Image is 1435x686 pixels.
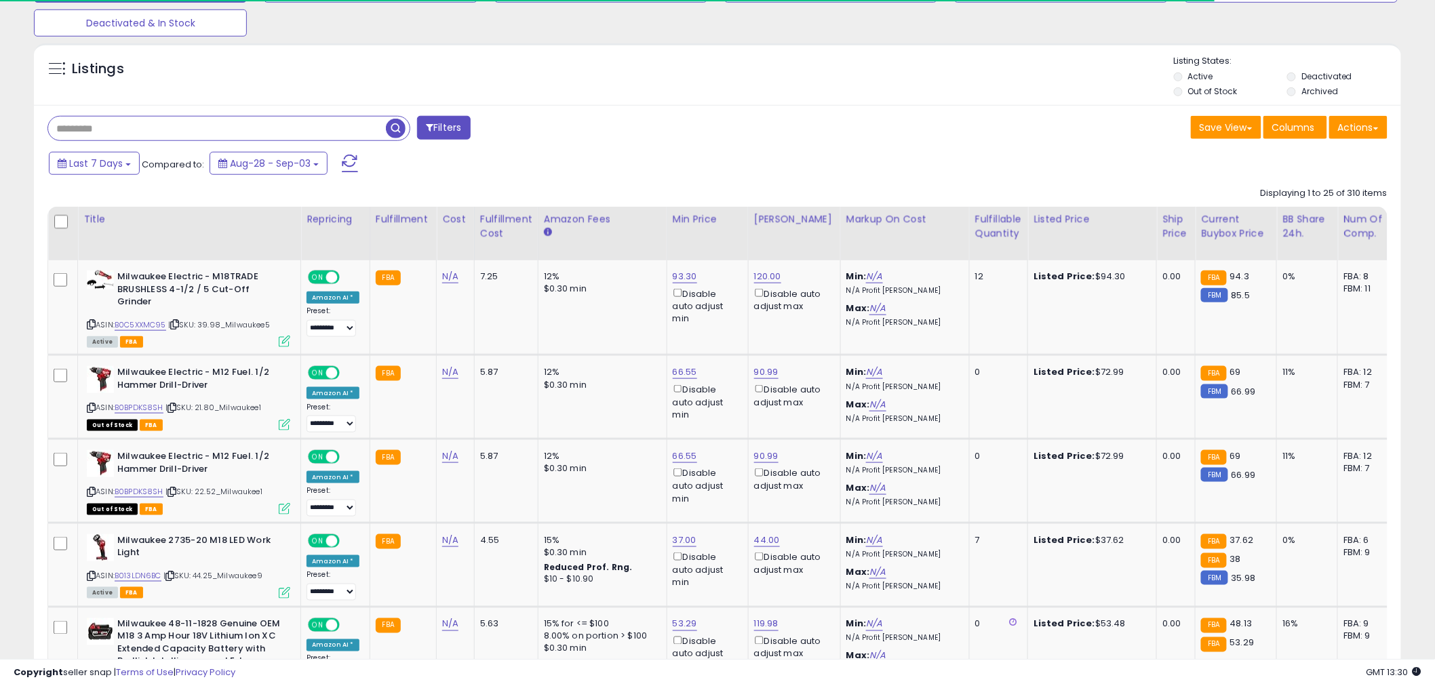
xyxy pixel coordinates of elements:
a: 120.00 [754,270,781,283]
a: B0C5XXMC95 [115,319,166,331]
div: $37.62 [1034,534,1146,546]
small: Amazon Fees. [544,226,552,239]
span: ON [309,619,326,630]
div: 11% [1282,366,1327,378]
span: All listings currently available for purchase on Amazon [87,336,118,348]
b: Reduced Prof. Rng. [544,561,633,573]
div: Ship Price [1162,212,1190,241]
div: Cost [442,212,469,226]
span: All listings currently available for purchase on Amazon [87,587,118,599]
div: 5.63 [480,618,528,630]
a: N/A [442,533,458,547]
div: Repricing [307,212,364,226]
a: 90.99 [754,365,779,379]
div: Displaying 1 to 25 of 310 items [1261,187,1388,200]
div: ASIN: [87,270,290,346]
img: 41vjBc-WXYL._SL40_.jpg [87,534,114,561]
div: ASIN: [87,366,290,429]
div: FBM: 7 [1343,462,1388,475]
div: Markup on Cost [846,212,964,226]
span: 2025-09-11 13:30 GMT [1367,666,1421,679]
span: OFF [338,535,359,546]
div: 0% [1282,270,1327,283]
span: 66.99 [1232,385,1256,398]
b: Min: [846,270,867,283]
small: FBM [1201,468,1227,482]
b: Milwaukee Electric - M18TRADE BRUSHLESS 4-1/2 / 5 Cut-Off Grinder [117,270,282,312]
div: 5.87 [480,450,528,462]
div: 0 [975,618,1017,630]
span: 94.3 [1230,270,1250,283]
span: FBA [120,587,143,599]
h5: Listings [72,60,124,79]
div: $10 - $10.90 [544,573,656,585]
div: Amazon Fees [544,212,661,226]
span: 53.29 [1230,637,1255,649]
span: 37.62 [1230,533,1254,546]
div: 7 [975,534,1017,546]
div: Disable auto adjust max [754,466,830,492]
span: OFF [338,272,359,283]
div: Listed Price [1034,212,1151,226]
b: Max: [846,481,870,494]
span: 66.99 [1232,468,1256,481]
b: Listed Price: [1034,270,1095,283]
div: Disable auto adjust max [754,382,830,409]
div: 0 [975,366,1017,378]
span: 38 [1230,552,1241,565]
div: FBA: 12 [1343,366,1388,378]
b: Max: [846,565,870,578]
b: Listed Price: [1034,618,1095,630]
th: The percentage added to the cost of goods (COGS) that forms the calculator for Min & Max prices. [840,207,969,260]
div: Num of Comp. [1343,212,1393,241]
div: FBA: 12 [1343,450,1388,462]
div: 16% [1282,618,1327,630]
span: OFF [338,619,359,630]
div: $72.99 [1034,366,1146,378]
div: 4.55 [480,534,528,546]
small: FBM [1201,571,1227,585]
p: N/A Profit [PERSON_NAME] [846,582,959,591]
div: ASIN: [87,534,290,597]
div: Amazon AI * [307,639,359,651]
span: | SKU: 21.80_Milwaukee1 [165,402,261,413]
div: [PERSON_NAME] [754,212,835,226]
span: FBA [140,504,163,515]
div: BB Share 24h. [1282,212,1332,241]
div: $0.30 min [544,643,656,655]
div: 15% for <= $100 [544,618,656,630]
button: Aug-28 - Sep-03 [210,152,328,175]
div: FBM: 11 [1343,283,1388,295]
div: seller snap | | [14,666,235,679]
a: N/A [442,449,458,463]
b: Listed Price: [1034,365,1095,378]
div: Disable auto adjust min [673,634,738,672]
label: Active [1188,70,1213,82]
p: Listing States: [1174,55,1401,68]
a: 37.00 [673,533,696,547]
div: 12 [975,270,1017,283]
div: ASIN: [87,450,290,513]
b: Listed Price: [1034,449,1095,462]
div: Preset: [307,570,359,601]
p: N/A Profit [PERSON_NAME] [846,286,959,296]
div: FBM: 9 [1343,630,1388,643]
small: FBA [1201,450,1226,465]
div: Disable auto adjust max [754,286,830,312]
img: 41P8RJfg2NL._SL40_.jpg [87,618,114,645]
span: ON [309,451,326,463]
div: 11% [1282,450,1327,462]
div: 12% [544,450,656,462]
div: Disable auto adjust min [673,286,738,325]
div: $72.99 [1034,450,1146,462]
div: 0% [1282,534,1327,546]
small: FBM [1201,384,1227,399]
span: 69 [1230,449,1241,462]
div: 0.00 [1162,618,1185,630]
b: Min: [846,618,867,630]
span: Compared to: [142,158,204,171]
img: 41I8FBcHZbL._SL40_.jpg [87,450,114,477]
b: Milwaukee Electric - M12 Fuel. 1/2 Hammer Drill-Driver [117,450,282,479]
a: 66.55 [673,365,697,379]
a: Terms of Use [116,666,174,679]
